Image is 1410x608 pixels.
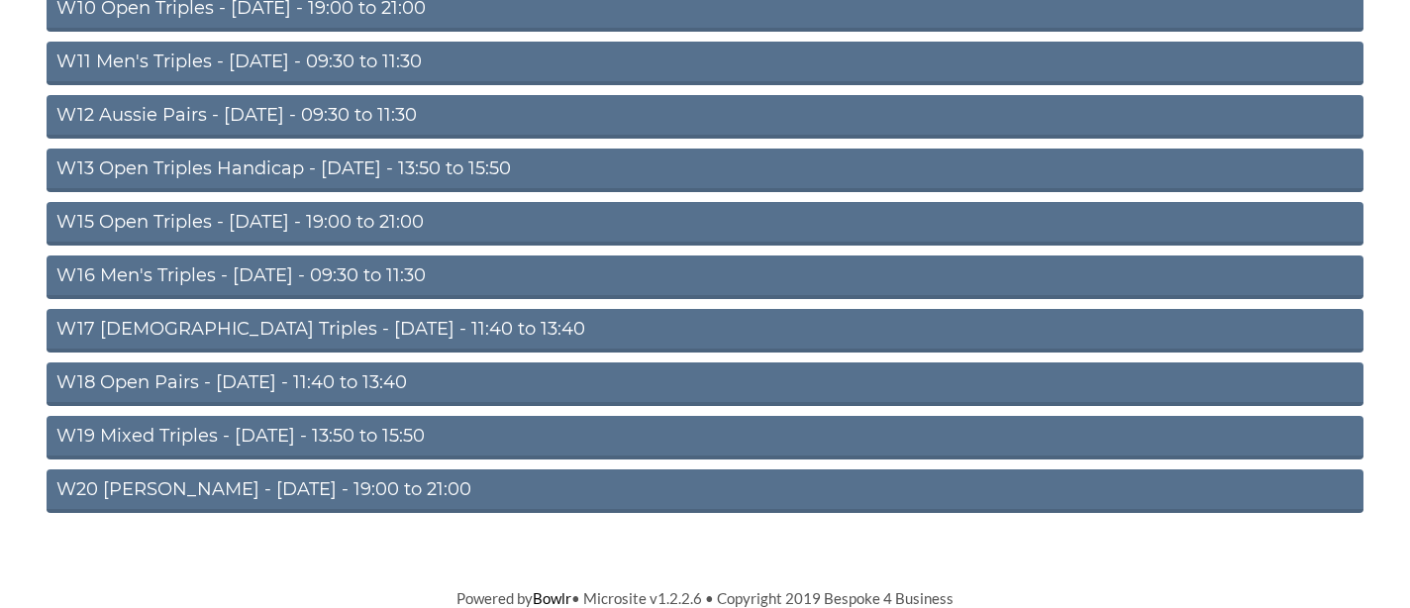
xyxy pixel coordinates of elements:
[47,469,1363,513] a: W20 [PERSON_NAME] - [DATE] - 19:00 to 21:00
[456,589,954,607] span: Powered by • Microsite v1.2.2.6 • Copyright 2019 Bespoke 4 Business
[47,42,1363,85] a: W11 Men's Triples - [DATE] - 09:30 to 11:30
[533,589,571,607] a: Bowlr
[47,149,1363,192] a: W13 Open Triples Handicap - [DATE] - 13:50 to 15:50
[47,309,1363,353] a: W17 [DEMOGRAPHIC_DATA] Triples - [DATE] - 11:40 to 13:40
[47,95,1363,139] a: W12 Aussie Pairs - [DATE] - 09:30 to 11:30
[47,202,1363,246] a: W15 Open Triples - [DATE] - 19:00 to 21:00
[47,255,1363,299] a: W16 Men's Triples - [DATE] - 09:30 to 11:30
[47,362,1363,406] a: W18 Open Pairs - [DATE] - 11:40 to 13:40
[47,416,1363,459] a: W19 Mixed Triples - [DATE] - 13:50 to 15:50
